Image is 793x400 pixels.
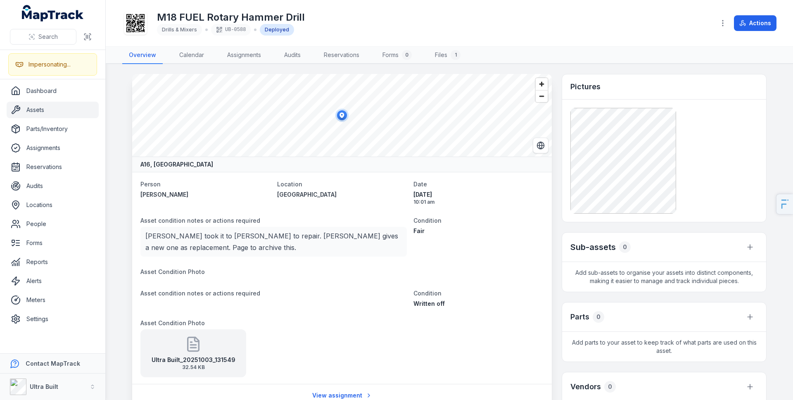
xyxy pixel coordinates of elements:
[7,235,99,251] a: Forms
[317,47,366,64] a: Reservations
[140,190,271,199] a: [PERSON_NAME]
[157,11,305,24] h1: M18 FUEL Rotary Hammer Drill
[278,47,307,64] a: Audits
[413,300,445,307] span: Written off
[376,47,418,64] a: Forms0
[277,191,337,198] span: [GEOGRAPHIC_DATA]
[38,33,58,41] span: Search
[221,47,268,64] a: Assignments
[140,268,205,275] span: Asset Condition Photo
[140,181,161,188] span: Person
[428,47,467,64] a: Files1
[173,47,211,64] a: Calendar
[7,140,99,156] a: Assignments
[145,230,402,253] p: [PERSON_NAME] took it to [PERSON_NAME] to repair. [PERSON_NAME] gives a new one as replacement. P...
[152,356,235,364] strong: Ultra Built_20251003_131549
[22,5,84,21] a: MapTrack
[30,383,58,390] strong: Ultra Built
[277,190,407,199] a: [GEOGRAPHIC_DATA]
[26,360,80,367] strong: Contact MapTrack
[413,217,442,224] span: Condition
[413,199,544,205] span: 10:01 am
[7,159,99,175] a: Reservations
[413,227,425,234] span: Fair
[604,381,616,393] div: 0
[413,290,442,297] span: Condition
[7,83,99,99] a: Dashboard
[593,311,604,323] div: 0
[7,311,99,327] a: Settings
[7,197,99,213] a: Locations
[7,254,99,270] a: Reports
[734,15,776,31] button: Actions
[7,102,99,118] a: Assets
[536,78,548,90] button: Zoom in
[413,181,427,188] span: Date
[570,81,601,93] h3: Pictures
[533,138,548,153] button: Switch to Satellite View
[7,292,99,308] a: Meters
[140,217,260,224] span: Asset condition notes or actions required
[152,364,235,371] span: 32.54 KB
[140,290,260,297] span: Asset condition notes or actions required
[570,381,601,393] h3: Vendors
[451,50,461,60] div: 1
[140,319,205,326] span: Asset Condition Photo
[402,50,412,60] div: 0
[162,26,197,33] span: Drills & Mixers
[122,47,163,64] a: Overview
[619,241,631,253] div: 0
[277,181,302,188] span: Location
[211,24,251,36] div: UB-0588
[7,216,99,232] a: People
[562,332,766,362] span: Add parts to your asset to keep track of what parts are used on this asset.
[260,24,294,36] div: Deployed
[562,262,766,292] span: Add sub-assets to organise your assets into distinct components, making it easier to manage and t...
[413,190,544,205] time: 17/07/2025, 10:01:04 am
[413,190,544,199] span: [DATE]
[536,90,548,102] button: Zoom out
[7,273,99,289] a: Alerts
[570,311,589,323] h3: Parts
[28,60,71,69] div: Impersonating...
[7,121,99,137] a: Parts/Inventory
[140,160,213,169] strong: A16, [GEOGRAPHIC_DATA]
[570,241,616,253] h2: Sub-assets
[132,74,552,157] canvas: Map
[10,29,76,45] button: Search
[7,178,99,194] a: Audits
